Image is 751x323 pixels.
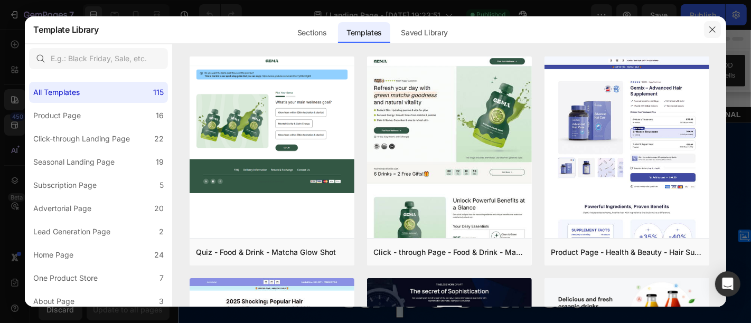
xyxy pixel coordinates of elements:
div: 115 [153,86,164,99]
div: 22 [154,132,164,145]
div: $99.900,00 [444,46,525,60]
h1: Corrector de Espalda inteligente [444,32,525,46]
img: quiz-1.png [190,56,354,193]
div: All Templates [33,86,80,99]
div: 2 [159,225,164,238]
div: Subscription Page [33,179,97,192]
div: Product Page - Health & Beauty - Hair Supplement [551,246,703,259]
div: 24 [154,249,164,261]
div: Templates [338,22,390,43]
div: Drop element here [295,41,351,50]
div: Click - through Page - Food & Drink - Matcha Glow Shot [373,246,525,259]
p: ENVIOS A NIVEL NACIONAL [509,87,622,102]
div: Lead Generation Page [33,225,110,238]
div: About Page [33,295,74,308]
div: 7 [159,272,164,284]
div: Seasonal Landing Page [33,156,115,168]
div: Open Intercom Messenger [715,271,740,297]
p: PRODUCTO ORIGINAL [383,87,475,102]
div: Releasit COD Form & Upsells [564,34,619,56]
p: PAGO CONTRA ENTREGA [243,87,349,102]
div: Sections [289,22,335,43]
button: Releasit COD Form & Upsells [534,28,627,63]
div: 16 [156,109,164,122]
p: ENVIOS A NIVEL NACIONAL [2,87,115,102]
div: 20 [154,202,164,215]
div: Saved Library [392,22,456,43]
div: Home Page [33,249,73,261]
div: Advertorial Page [33,202,91,215]
div: Quiz - Food & Drink - Matcha Glow Shot [196,246,336,259]
h2: Template Library [33,16,98,43]
div: 19 [156,156,164,168]
div: Drop element here [85,41,140,50]
img: CKKYs5695_ICEAE=.webp [542,39,555,52]
input: E.g.: Black Friday, Sale, etc. [29,48,168,69]
div: Product Page [33,109,81,122]
div: Click-through Landing Page [33,132,130,145]
div: 3 [159,295,164,308]
p: ENVIO GRATIS [149,87,209,102]
div: 5 [159,179,164,192]
div: One Product Store [33,272,98,284]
